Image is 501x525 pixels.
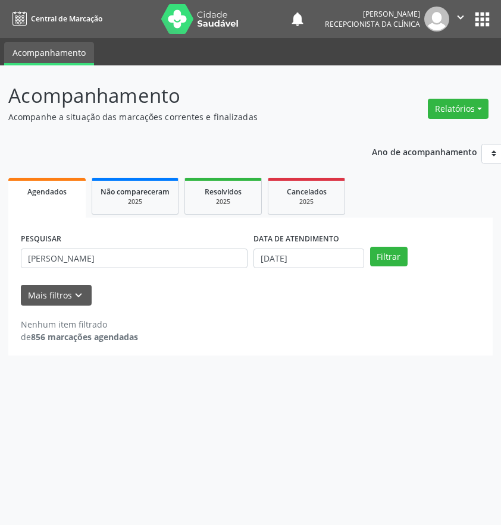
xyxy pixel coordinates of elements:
button: Filtrar [370,247,408,267]
button: Mais filtroskeyboard_arrow_down [21,285,92,306]
p: Ano de acompanhamento [372,144,477,159]
div: 2025 [193,197,253,206]
i:  [454,11,467,24]
span: Cancelados [287,187,327,197]
img: img [424,7,449,32]
div: Nenhum item filtrado [21,318,138,331]
span: Não compareceram [101,187,170,197]
button: Relatórios [428,99,489,119]
div: [PERSON_NAME] [325,9,420,19]
a: Acompanhamento [4,42,94,65]
label: PESQUISAR [21,230,61,249]
strong: 856 marcações agendadas [31,331,138,342]
div: 2025 [277,197,336,206]
div: 2025 [101,197,170,206]
label: DATA DE ATENDIMENTO [253,230,339,249]
button: notifications [289,11,306,27]
button:  [449,7,472,32]
span: Agendados [27,187,67,197]
p: Acompanhamento [8,81,347,111]
input: Nome, CNS [21,249,248,269]
a: Central de Marcação [8,9,102,29]
button: apps [472,9,493,30]
span: Resolvidos [205,187,242,197]
div: de [21,331,138,343]
span: Recepcionista da clínica [325,19,420,29]
span: Central de Marcação [31,14,102,24]
input: Selecione um intervalo [253,249,364,269]
p: Acompanhe a situação das marcações correntes e finalizadas [8,111,347,123]
i: keyboard_arrow_down [72,289,85,302]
